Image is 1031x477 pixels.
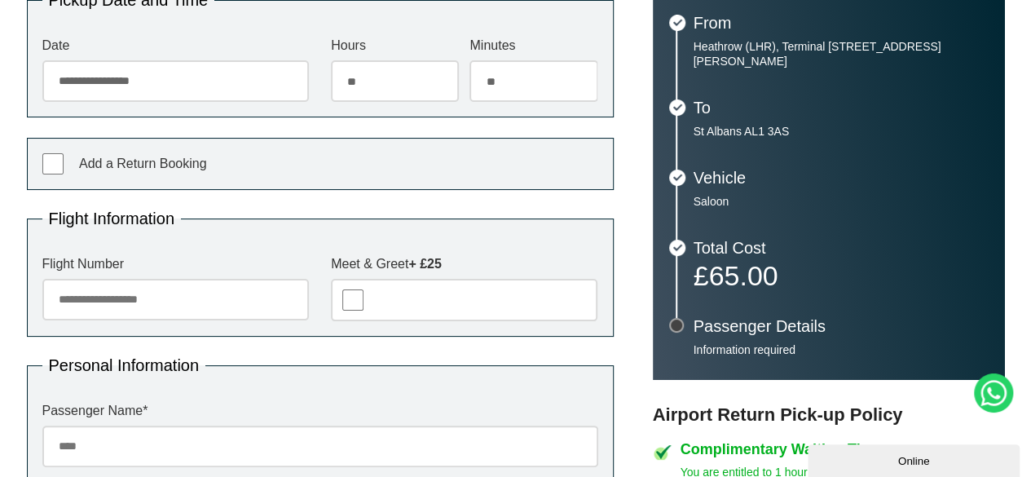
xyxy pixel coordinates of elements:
[694,318,989,334] h3: Passenger Details
[408,257,441,271] strong: + £25
[42,404,598,417] label: Passenger Name
[694,15,989,31] h3: From
[708,260,778,291] span: 65.00
[694,194,989,209] p: Saloon
[42,258,309,271] label: Flight Number
[694,99,989,116] h3: To
[694,39,989,68] p: Heathrow (LHR), Terminal [STREET_ADDRESS][PERSON_NAME]
[42,210,182,227] legend: Flight Information
[808,441,1023,477] iframe: chat widget
[79,157,207,170] span: Add a Return Booking
[42,153,64,174] input: Add a Return Booking
[331,39,459,52] label: Hours
[42,357,206,373] legend: Personal Information
[469,39,597,52] label: Minutes
[694,170,989,186] h3: Vehicle
[42,39,309,52] label: Date
[694,124,989,139] p: St Albans AL1 3AS
[694,342,989,357] p: Information required
[681,442,1005,457] h4: Complimentary Waiting Time
[653,404,1005,426] h3: Airport Return Pick-up Policy
[694,240,989,256] h3: Total Cost
[694,264,989,287] p: £
[331,258,597,271] label: Meet & Greet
